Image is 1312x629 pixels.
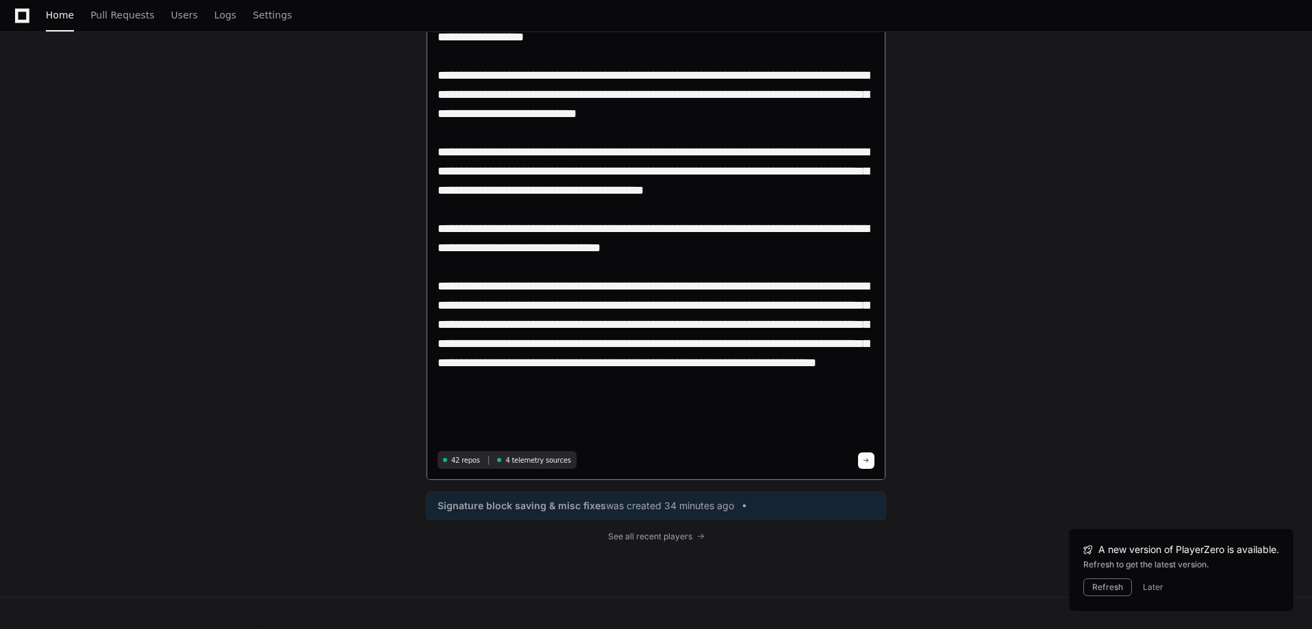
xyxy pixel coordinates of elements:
[438,499,606,513] span: Signature block saving & misc fixes
[253,11,292,19] span: Settings
[606,499,734,513] span: was created 34 minutes ago
[438,499,874,513] a: Signature block saving & misc fixeswas created 34 minutes ago
[171,11,198,19] span: Users
[1083,578,1132,596] button: Refresh
[214,11,236,19] span: Logs
[451,455,480,465] span: 42 repos
[90,11,154,19] span: Pull Requests
[505,455,570,465] span: 4 telemetry sources
[1098,543,1279,556] span: A new version of PlayerZero is available.
[1143,582,1163,593] button: Later
[1083,559,1279,570] div: Refresh to get the latest version.
[46,11,74,19] span: Home
[608,531,692,542] span: See all recent players
[426,531,886,542] a: See all recent players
